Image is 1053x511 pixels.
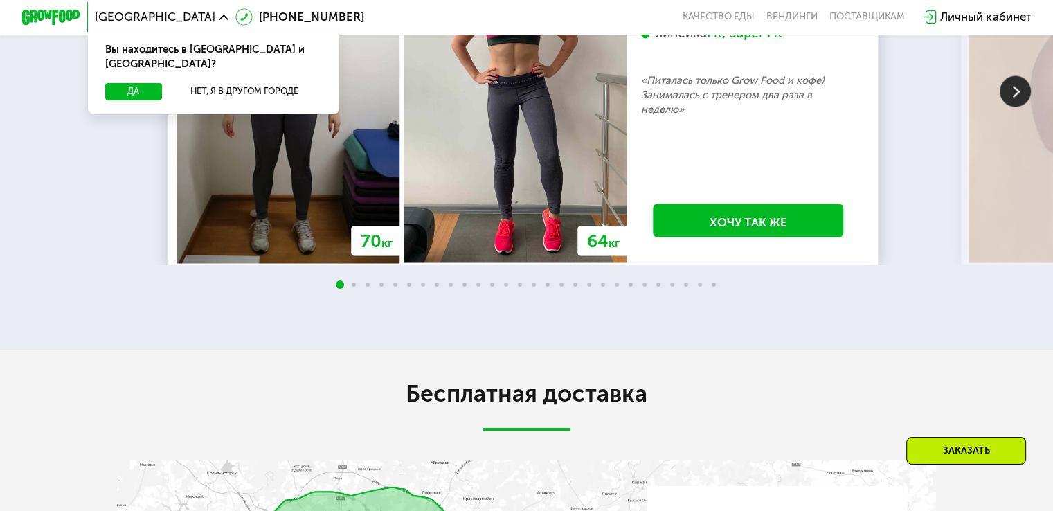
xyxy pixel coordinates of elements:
[577,226,629,256] div: 64
[88,30,339,83] div: Вы находитесь в [GEOGRAPHIC_DATA] и [GEOGRAPHIC_DATA]?
[906,437,1026,465] div: Заказать
[351,226,402,256] div: 70
[829,11,905,23] div: поставщикам
[168,83,322,100] button: Нет, я в другом городе
[766,11,818,23] a: Вендинги
[683,11,755,23] a: Качество еды
[235,8,364,26] a: [PHONE_NUMBER]
[381,235,392,249] span: кг
[641,73,856,117] p: «Питалась только Grow Food и кофе) Занималась с тренером два раза в неделю»
[95,11,215,23] span: [GEOGRAPHIC_DATA]
[105,83,161,100] button: Да
[1000,75,1031,107] img: Slide right
[940,8,1031,26] div: Личный кабинет
[609,235,620,249] span: кг
[117,379,936,409] h2: Бесплатная доставка
[654,204,844,237] a: Хочу так же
